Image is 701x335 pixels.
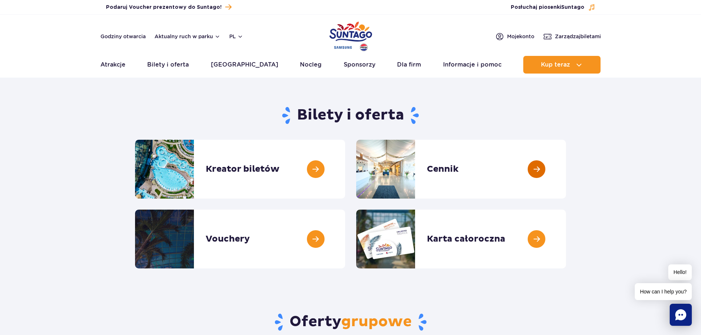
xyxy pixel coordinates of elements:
[344,56,375,74] a: Sponsorzy
[561,5,584,10] span: Suntago
[507,33,534,40] span: Moje konto
[397,56,421,74] a: Dla firm
[100,56,125,74] a: Atrakcje
[523,56,601,74] button: Kup teraz
[147,56,189,74] a: Bilety i oferta
[329,18,372,52] a: Park of Poland
[495,32,534,41] a: Mojekonto
[135,106,566,125] h1: Bilety i oferta
[135,313,566,332] h2: Oferty
[300,56,322,74] a: Nocleg
[106,4,222,11] span: Podaruj Voucher prezentowy do Suntago!
[635,283,692,300] span: How can I help you?
[543,32,601,41] a: Zarządzajbiletami
[155,33,220,39] button: Aktualny ruch w parku
[443,56,502,74] a: Informacje i pomoc
[670,304,692,326] div: Chat
[100,33,146,40] a: Godziny otwarcia
[341,313,412,331] span: grupowe
[541,61,570,68] span: Kup teraz
[555,33,601,40] span: Zarządzaj biletami
[511,4,584,11] span: Posłuchaj piosenki
[229,33,243,40] button: pl
[511,4,595,11] button: Posłuchaj piosenkiSuntago
[668,264,692,280] span: Hello!
[211,56,278,74] a: [GEOGRAPHIC_DATA]
[106,2,231,12] a: Podaruj Voucher prezentowy do Suntago!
